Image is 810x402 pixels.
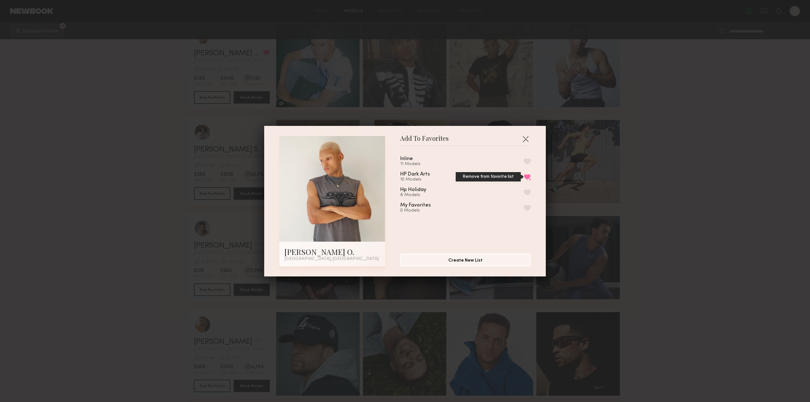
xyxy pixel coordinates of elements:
[520,134,531,144] button: Close
[524,174,531,180] button: Remove from favorite list
[400,177,445,182] div: 10 Models
[400,187,426,193] div: Hp Holiday
[284,257,380,261] div: [GEOGRAPHIC_DATA], [GEOGRAPHIC_DATA]
[400,193,441,198] div: 8 Models
[400,136,449,145] span: Add To Favorites
[400,156,413,162] div: Inline
[400,208,446,213] div: 0 Models
[284,247,380,257] div: [PERSON_NAME] O.
[400,254,531,266] button: Create New List
[400,203,431,208] div: My Favorites
[400,172,430,177] div: HP Dark Arts
[400,162,428,167] div: 11 Models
